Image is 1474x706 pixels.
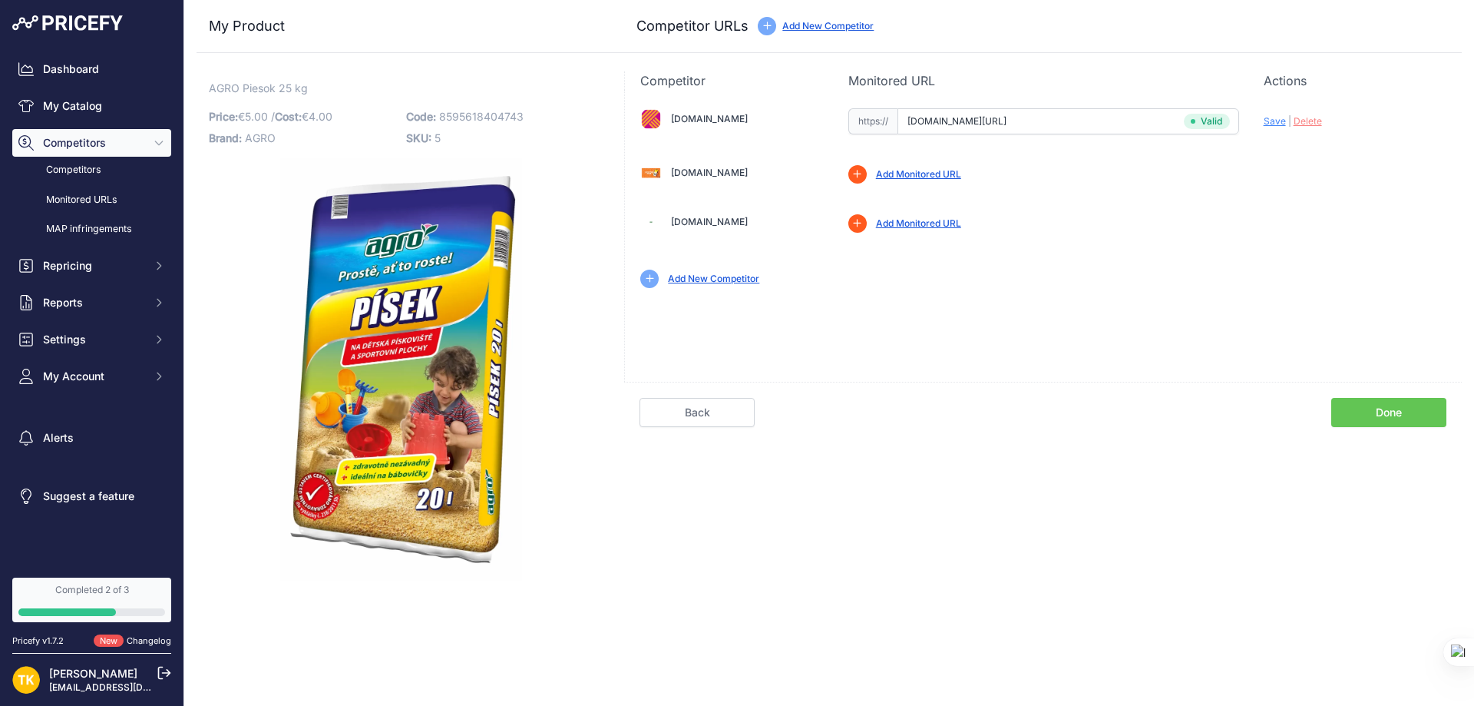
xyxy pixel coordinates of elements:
[209,110,238,123] span: Price:
[245,110,268,123] span: 5.00
[49,667,137,680] a: [PERSON_NAME]
[12,635,64,648] div: Pricefy v1.7.2
[43,135,144,151] span: Competitors
[848,71,1239,90] p: Monitored URL
[671,113,748,124] a: [DOMAIN_NAME]
[127,635,171,646] a: Changelog
[668,273,759,284] a: Add New Competitor
[636,15,749,37] h3: Competitor URLs
[271,110,332,123] span: / €
[245,131,276,144] span: AGRO
[209,131,242,144] span: Brand:
[12,92,171,120] a: My Catalog
[12,216,171,243] a: MAP infringements
[12,15,123,31] img: Pricefy Logo
[12,326,171,353] button: Settings
[12,187,171,214] a: Monitored URLs
[18,584,165,596] div: Completed 2 of 3
[12,129,171,157] button: Competitors
[12,55,171,559] nav: Sidebar
[439,110,524,123] span: 8595618404743
[209,15,593,37] h3: My Product
[12,157,171,184] a: Competitors
[43,258,144,273] span: Repricing
[12,578,171,622] a: Completed 2 of 3
[12,252,171,280] button: Repricing
[43,295,144,310] span: Reports
[897,108,1239,134] input: hornbach.sk/product
[275,110,302,123] span: Cost:
[671,167,748,178] a: [DOMAIN_NAME]
[671,216,748,227] a: [DOMAIN_NAME]
[209,106,397,128] p: €
[43,332,144,347] span: Settings
[12,289,171,317] button: Reports
[12,482,171,510] a: Suggest a feature
[1331,398,1446,427] a: Done
[49,681,210,693] a: [EMAIL_ADDRESS][DOMAIN_NAME]
[640,398,755,427] a: Back
[1264,71,1446,90] p: Actions
[94,635,124,648] span: New
[1264,115,1286,127] span: Save
[640,71,823,90] p: Competitor
[782,20,874,31] a: Add New Competitor
[309,110,332,123] span: 4.00
[406,110,436,123] span: Code:
[848,108,897,134] span: https://
[406,131,431,144] span: SKU:
[12,424,171,452] a: Alerts
[1294,115,1322,127] span: Delete
[1288,115,1291,127] span: |
[876,217,961,229] a: Add Monitored URL
[12,363,171,390] button: My Account
[876,168,961,180] a: Add Monitored URL
[209,78,308,98] span: AGRO Piesok 25 kg
[435,131,441,144] span: 5
[43,369,144,384] span: My Account
[12,55,171,83] a: Dashboard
